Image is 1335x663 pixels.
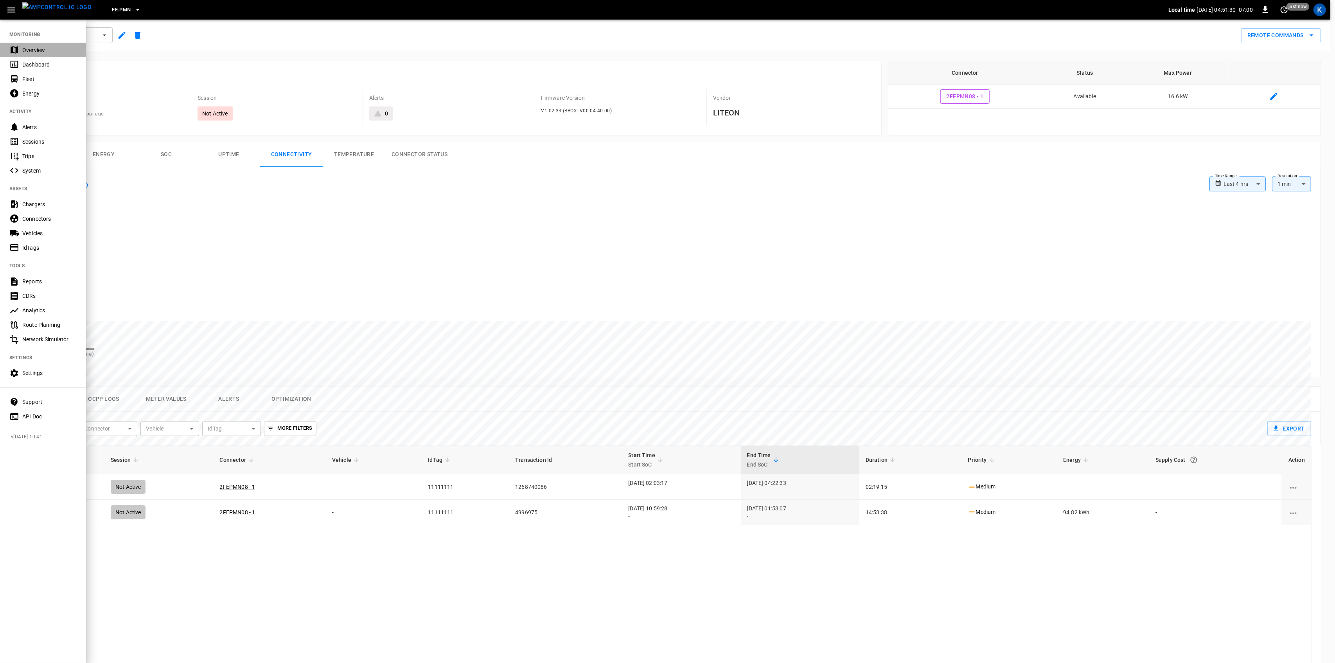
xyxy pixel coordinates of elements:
[22,244,77,252] div: IdTags
[22,123,77,131] div: Alerts
[1197,6,1253,14] p: [DATE] 04:51:30 -07:00
[22,229,77,237] div: Vehicles
[22,138,77,146] div: Sessions
[1168,6,1195,14] p: Local time
[22,46,77,54] div: Overview
[22,306,77,314] div: Analytics
[22,167,77,175] div: System
[22,200,77,208] div: Chargers
[22,292,77,300] div: CDRs
[22,321,77,329] div: Route Planning
[22,277,77,285] div: Reports
[22,398,77,406] div: Support
[22,61,77,68] div: Dashboard
[1286,3,1310,11] span: just now
[22,2,92,12] img: ampcontrol.io logo
[22,152,77,160] div: Trips
[1278,4,1290,16] button: set refresh interval
[22,335,77,343] div: Network Simulator
[112,5,131,14] span: FE.PMN
[22,369,77,377] div: Settings
[22,90,77,97] div: Energy
[11,433,80,441] span: v [DATE] 10:41
[22,413,77,420] div: API Doc
[1313,4,1326,16] div: profile-icon
[22,75,77,83] div: Fleet
[22,215,77,223] div: Connectors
